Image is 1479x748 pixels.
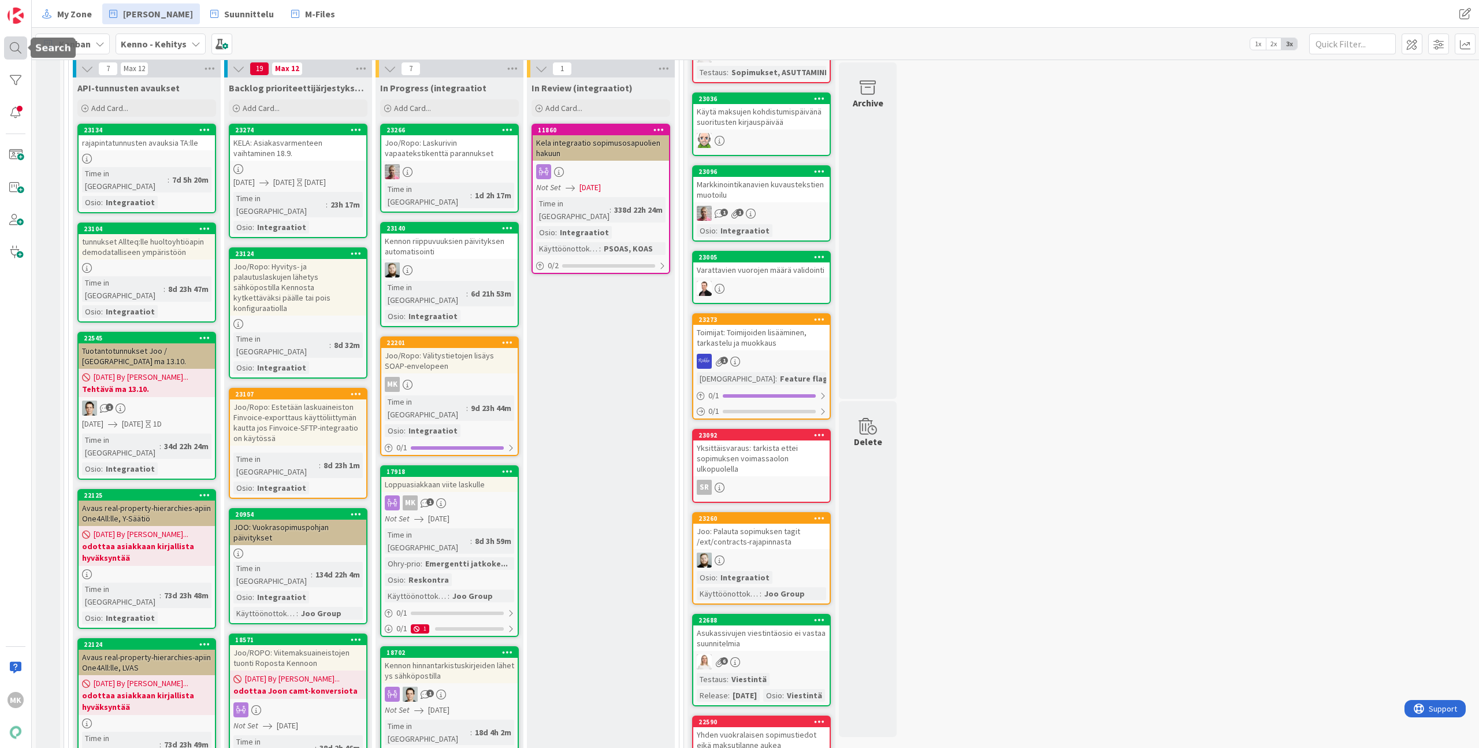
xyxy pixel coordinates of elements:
[103,612,158,624] div: Integraatiot
[468,402,514,414] div: 9d 23h 44m
[331,339,363,351] div: 8d 32m
[79,639,215,675] div: 22124Avaus real-property-hierarchies-apiin One4All:lle, LVAS
[79,501,215,526] div: Avaus real-property-hierarchies-apiin One4All:lle, Y-Säätiö
[296,607,298,620] span: :
[8,8,24,24] img: Visit kanbanzone.com
[381,621,518,636] div: 0/11
[697,66,727,79] div: Testaus
[697,689,728,702] div: Release
[381,466,518,492] div: 17918Loppuasiakkaan viite laskulle
[381,647,518,683] div: 18702Kennon hinnantarkistuskirjeiden lähetys sähköpostilla
[304,176,326,188] div: [DATE]
[230,645,366,671] div: Joo/ROPO: Viitemaksuaineistojen tuonti Roposta Kennoon
[321,459,363,472] div: 8d 23h 1m
[168,173,169,186] span: :
[233,221,252,234] div: Osio
[161,589,211,602] div: 73d 23h 48m
[77,489,216,629] a: 22125Avaus real-property-hierarchies-apiin One4All:lle, Y-Säätiö[DATE] By [PERSON_NAME]...odottaa...
[601,242,656,255] div: PSOAS, KOAS
[233,361,252,374] div: Osio
[203,3,281,24] a: Suunnittelu
[403,495,418,510] div: MK
[470,189,472,202] span: :
[406,573,452,586] div: Reskontra
[449,590,496,602] div: Joo Group
[79,125,215,135] div: 23134
[693,314,830,350] div: 23273Toimijat: Toimijoiden lisääminen, tarkastelu ja muokkaus
[381,658,518,683] div: Kennon hinnantarkistuskirjeiden lähetys sähköpostilla
[233,482,252,494] div: Osio
[387,126,518,134] div: 23266
[411,624,429,634] div: 1
[448,590,449,602] span: :
[84,225,215,233] div: 23104
[284,3,342,24] a: M-Files
[385,557,421,570] div: Ohry-prio
[698,95,830,103] div: 23036
[254,221,309,234] div: Integraatiot
[159,589,161,602] span: :
[79,401,215,416] div: TT
[698,168,830,176] div: 23096
[385,528,470,554] div: Time in [GEOGRAPHIC_DATA]
[82,540,211,564] b: odottaa asiakkaan kirjallista hyväksyntää
[329,339,331,351] span: :
[720,357,728,364] span: 1
[697,480,712,495] div: SR
[82,418,103,430] span: [DATE]
[422,557,511,570] div: Emergentti jatkoke...
[385,183,470,208] div: Time in [GEOGRAPHIC_DATA]
[697,673,727,686] div: Testaus
[230,399,366,446] div: Joo/Ropo: Estetään laskuaineiston Finvoice-exporttaus käyttöliittymän kautta jos Finvoice-SFTP-in...
[381,223,518,234] div: 23140
[79,224,215,234] div: 23104
[693,206,830,221] div: HJ
[385,395,466,421] div: Time in [GEOGRAPHIC_DATA]
[406,424,460,437] div: Integraatiot
[698,431,830,439] div: 23092
[533,135,669,161] div: Kela integraatio sopimusosapuolien hakuun
[693,281,830,296] div: VP
[716,224,718,237] span: :
[381,477,518,492] div: Loppuasiakkaan viite laskulle
[697,553,712,568] img: SH
[230,249,366,316] div: 23124Joo/Ropo: Hyvitys- ja palautuslaskujen lähetys sähköpostilla Kennosta kytkettäväksi päälle t...
[233,607,296,620] div: Käyttöönottokriittisyys
[82,612,101,624] div: Osio
[381,377,518,392] div: MK
[548,260,559,272] span: 0 / 2
[245,673,340,685] span: [DATE] By [PERSON_NAME]...
[311,568,313,581] span: :
[233,591,252,603] div: Osio
[123,7,193,21] span: [PERSON_NAME]
[254,482,309,494] div: Integraatiot
[693,262,830,277] div: Varattavien vuorojen määrä validointi
[385,424,404,437] div: Osio
[693,104,830,129] div: Käytä maksujen kohdistumispäivänä suoritusten kirjauspäivää
[84,491,215,499] div: 22125
[233,332,329,358] div: Time in [GEOGRAPHIC_DATA]
[233,192,326,217] div: Time in [GEOGRAPHIC_DATA]
[254,361,309,374] div: Integraatiot
[692,251,831,304] a: 23005Varattavien vuorojen määrä validointiVP
[533,258,669,273] div: 0/2
[230,125,366,161] div: 23274KELA: Asiakasvarmenteen vaihtaminen 18.9.
[103,462,158,475] div: Integraatiot
[536,242,599,255] div: Käyttöönottokriittisyys
[536,197,610,223] div: Time in [GEOGRAPHIC_DATA]
[693,94,830,104] div: 23036
[79,639,215,650] div: 22124
[693,252,830,277] div: 23005Varattavien vuorojen määrä validointi
[103,305,158,318] div: Integraatiot
[693,404,830,419] div: 0/1
[230,509,366,545] div: 20954JOO: Vuokrasopimuspohjan päivitykset
[727,673,729,686] span: :
[693,314,830,325] div: 23273
[230,135,366,161] div: KELA: Asiakasvarmenteen vaihtaminen 18.9.
[319,459,321,472] span: :
[230,259,366,316] div: Joo/Ropo: Hyvitys- ja palautuslaskujen lähetys sähköpostilla Kennosta kytkettäväksi päälle tai po...
[380,336,519,456] a: 22201Joo/Ropo: Välitystietojen lisäys SOAP-envelopeenMKTime in [GEOGRAPHIC_DATA]:9d 23h 44mOsio:I...
[545,103,582,113] span: Add Card...
[35,3,99,24] a: My Zone
[610,203,611,216] span: :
